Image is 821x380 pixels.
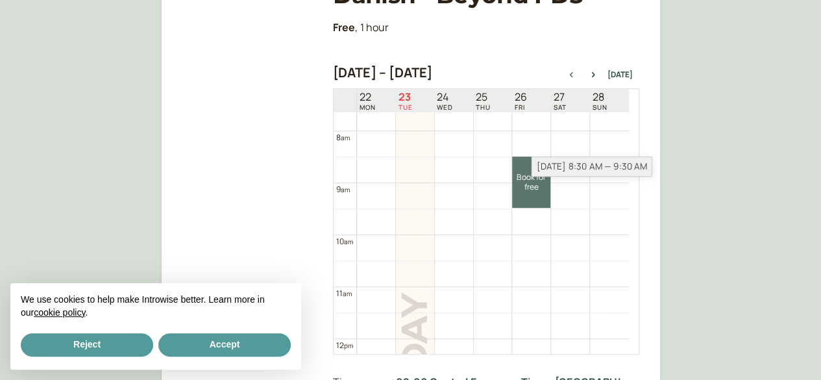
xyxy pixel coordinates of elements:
[434,90,456,112] a: September 24, 2025
[360,91,376,103] span: 22
[554,91,567,103] span: 27
[336,287,352,299] div: 11
[344,341,353,350] span: pm
[532,157,652,177] div: [DATE] 8:30 AM — 9:30 AM
[512,173,550,192] span: Book for free
[473,90,493,112] a: September 25, 2025
[333,20,356,34] b: Free
[395,90,415,112] a: September 23, 2025
[360,103,376,111] span: MON
[590,90,610,112] a: September 28, 2025
[551,90,569,112] a: September 27, 2025
[333,65,433,81] h2: [DATE] – [DATE]
[333,19,639,36] p: , 1 hour
[476,91,491,103] span: 25
[398,91,412,103] span: 23
[437,103,453,111] span: WED
[437,91,453,103] span: 24
[336,339,354,351] div: 12
[344,237,353,246] span: am
[593,91,607,103] span: 28
[515,103,527,111] span: FRI
[336,131,350,144] div: 8
[357,90,378,112] a: September 22, 2025
[341,185,350,194] span: am
[336,235,354,247] div: 10
[515,91,527,103] span: 26
[21,333,153,357] button: Reject
[554,103,567,111] span: SAT
[398,103,412,111] span: TUE
[158,333,291,357] button: Accept
[336,183,350,196] div: 9
[10,283,301,331] div: We use cookies to help make Introwise better. Learn more in our .
[512,90,530,112] a: September 26, 2025
[593,103,607,111] span: SUN
[34,307,85,318] a: cookie policy
[343,289,352,298] span: am
[476,103,491,111] span: THU
[607,70,633,79] button: [DATE]
[341,133,350,142] span: am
